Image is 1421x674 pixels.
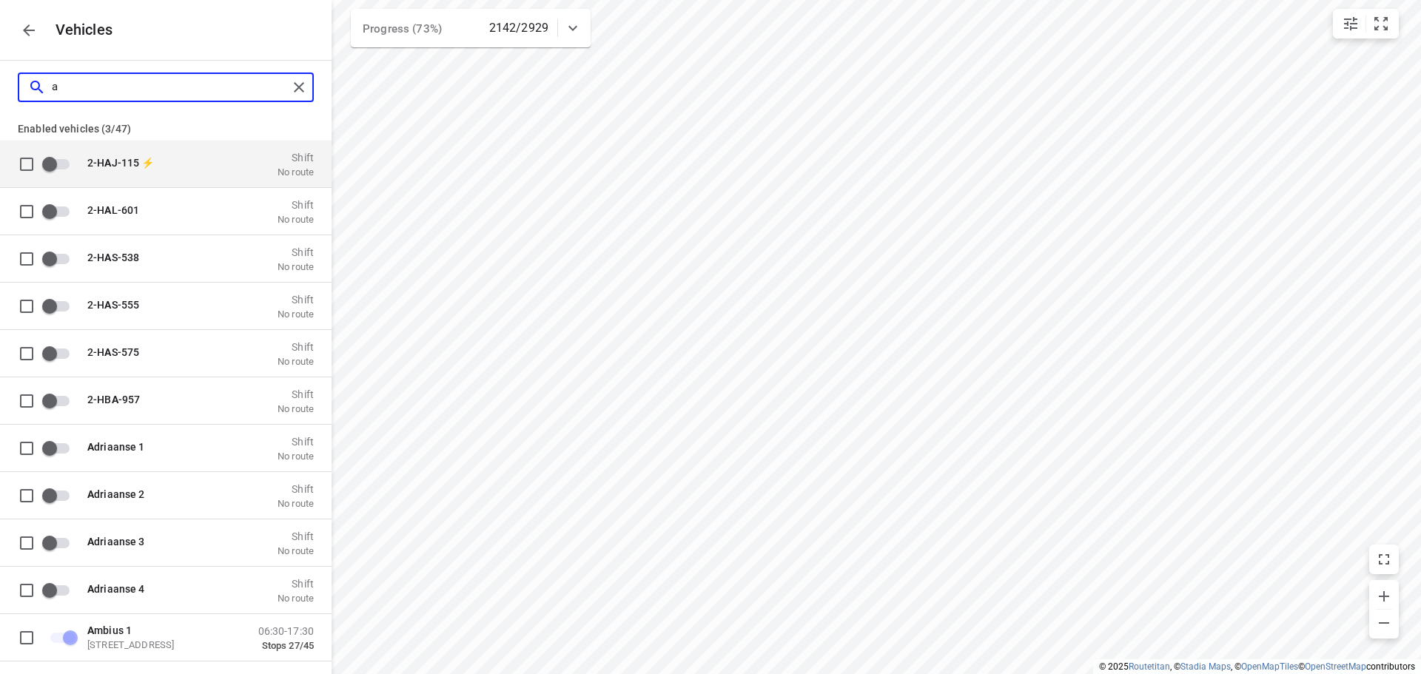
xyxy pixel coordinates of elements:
span: 2-H S-575 [87,346,139,357]
p: Shift [278,198,314,210]
b: A [87,624,94,636]
a: OpenStreetMap [1305,661,1366,672]
span: Enable [41,291,78,320]
p: No route [278,166,314,178]
b: A [104,251,111,263]
span: Unable to disable vehicles which started their route [41,623,78,651]
a: OpenMapTiles [1241,661,1298,672]
span: Enable [41,434,78,462]
div: Progress (73%)2142/2929 [351,9,591,47]
span: Enable [41,339,78,367]
a: Routetitan [1129,661,1170,672]
p: No route [278,497,314,509]
p: Stops 27/45 [258,639,314,651]
p: [STREET_ADDRESS] [87,638,235,650]
b: A [87,582,94,594]
p: Shift [278,340,314,352]
p: Shift [278,577,314,589]
span: driaanse 2 [87,488,144,499]
p: Shift [278,151,314,163]
p: Shift [278,293,314,305]
p: No route [278,213,314,225]
b: A [87,488,94,499]
li: © 2025 , © , © © contributors [1099,661,1415,672]
p: No route [278,308,314,320]
span: Enable [41,576,78,604]
b: A [104,298,111,310]
p: No route [278,545,314,556]
input: Search vehicles [52,75,288,98]
b: A [87,535,94,547]
span: Enable [41,528,78,556]
button: Fit zoom [1366,9,1396,38]
p: Shift [278,482,314,494]
p: Shift [278,435,314,447]
span: driaanse 1 [87,440,144,452]
span: 2-H S-555 [87,298,139,310]
span: 2-HB -957 [87,393,140,405]
p: 2142/2929 [489,19,548,37]
p: Shift [278,246,314,257]
p: 06:30-17:30 [258,624,314,636]
span: Enable [41,244,78,272]
span: Progress (73%) [363,22,442,36]
p: Vehicles [44,21,113,38]
p: No route [278,592,314,604]
span: mbius 1 [87,624,132,636]
b: A [112,393,118,405]
p: No route [278,450,314,462]
p: No route [278,260,314,272]
span: 2-H J-115 ⚡ [87,156,154,168]
b: A [104,346,111,357]
span: Enable [41,481,78,509]
p: Shift [278,388,314,400]
span: Enable [41,197,78,225]
span: driaanse 3 [87,535,144,547]
b: A [104,203,111,215]
b: A [87,440,94,452]
a: Stadia Maps [1180,661,1231,672]
span: driaanse 4 [87,582,144,594]
span: 2-H S-538 [87,251,139,263]
span: Enable [41,386,78,414]
p: No route [278,402,314,414]
span: 2-H L-601 [87,203,139,215]
p: Shift [278,530,314,542]
span: Enable [41,149,78,178]
p: No route [278,355,314,367]
b: A [104,156,111,168]
div: small contained button group [1333,9,1399,38]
